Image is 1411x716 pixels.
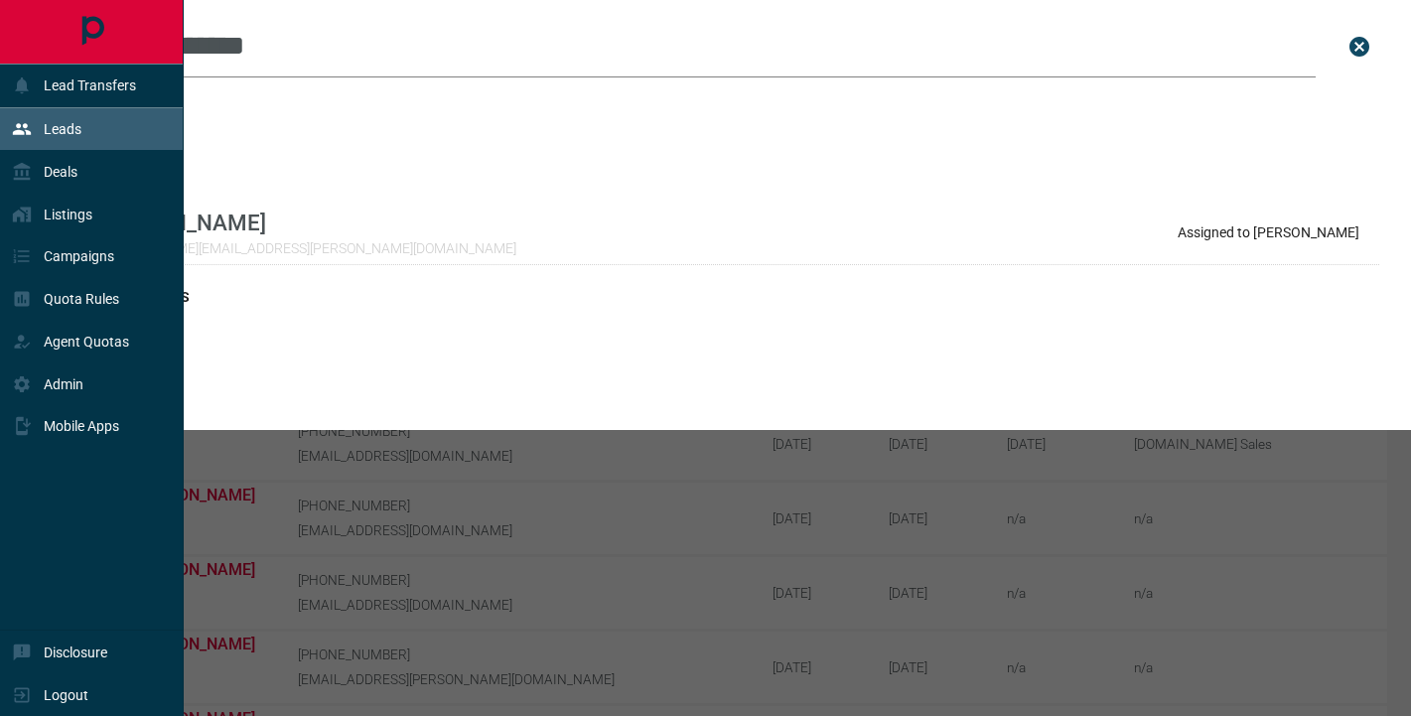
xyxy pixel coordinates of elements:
p: [PERSON_NAME][EMAIL_ADDRESS][PERSON_NAME][DOMAIN_NAME] [95,240,516,256]
h3: id matches [75,373,1379,389]
h3: phone matches [75,289,1379,305]
button: close search bar [1340,27,1379,67]
h3: name matches [75,89,1379,105]
p: [PERSON_NAME] [95,210,516,235]
p: Assigned to [PERSON_NAME] [1178,224,1359,240]
h3: email matches [75,174,1379,190]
